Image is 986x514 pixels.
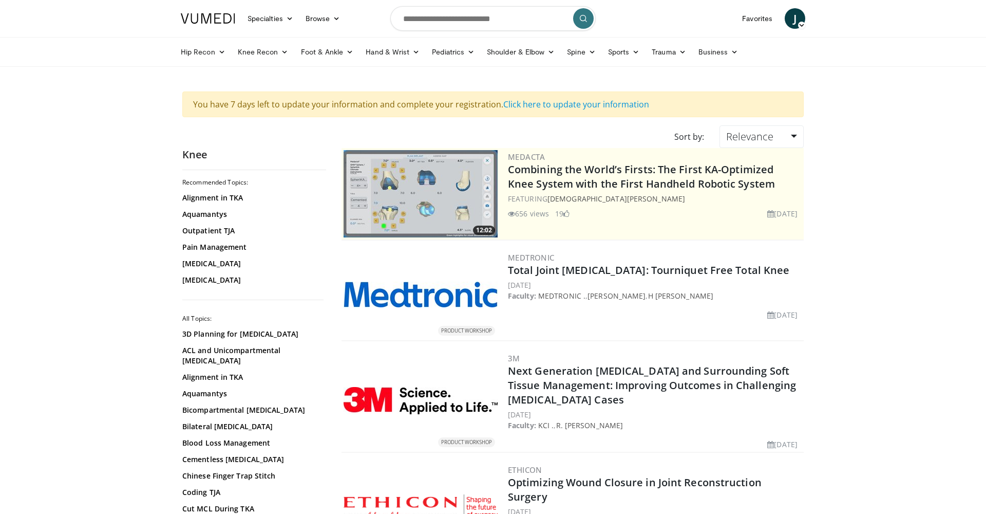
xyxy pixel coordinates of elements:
[556,420,623,430] a: R. [PERSON_NAME]
[344,150,498,237] img: aaf1b7f9-f888-4d9f-a252-3ca059a0bd02.300x170_q85_crop-smart_upscale.jpg
[182,345,321,366] a: ACL and Unicompartmental [MEDICAL_DATA]
[182,226,321,236] a: Outpatient TJA
[182,242,321,252] a: Pain Management
[182,178,324,187] h2: Recommended Topics:
[344,387,498,414] a: PRODUCT WORKSHOP
[508,475,762,504] a: Optimizing Wound Closure in Joint Reconstruction Surgery
[182,275,321,285] a: [MEDICAL_DATA]
[736,8,779,29] a: Favorites
[667,125,712,148] div: Sort by:
[508,291,536,301] strong: Faculty:
[182,259,321,269] a: [MEDICAL_DATA]
[473,226,495,235] span: 12:02
[182,372,321,382] a: Alignment in TKA
[359,42,426,62] a: Hand & Wrist
[508,465,542,475] a: Ethicon
[175,42,232,62] a: Hip Recon
[561,42,601,62] a: Spine
[426,42,481,62] a: Pediatrics
[441,439,492,446] small: PRODUCT WORKSHOP
[508,208,549,219] li: 656 views
[547,194,685,204] a: [DEMOGRAPHIC_DATA][PERSON_NAME]
[182,405,321,415] a: Bicompartmental [MEDICAL_DATA]
[299,8,347,29] a: Browse
[726,130,773,143] span: Relevance
[182,91,804,117] div: You have 7 days left to update your information and complete your registration.
[182,487,321,498] a: Coding TJA
[785,8,805,29] a: J
[390,6,596,31] input: Search topics, interventions
[587,291,646,301] a: [PERSON_NAME]
[232,42,295,62] a: Knee Recon
[508,252,555,263] a: Medtronic
[767,309,798,320] li: [DATE]
[767,439,798,450] li: [DATE]
[508,353,520,363] a: 3M
[767,208,798,219] li: [DATE]
[555,208,570,219] li: 19
[182,329,321,339] a: 3D Planning for [MEDICAL_DATA]
[508,193,802,204] div: FEATURING
[538,291,585,301] a: Medtronic .
[182,421,321,432] a: Bilateral [MEDICAL_DATA]
[508,280,802,301] p: [DATE] , ,
[508,162,775,191] a: Combining the World’s Firsts: The First KA-Optimized Knee System with the First Handheld Robotic ...
[182,315,324,323] h2: All Topics:
[182,438,321,448] a: Blood Loss Management
[182,193,321,203] a: Alignment in TKA
[295,42,360,62] a: Foot & Ankle
[692,42,745,62] a: Business
[344,387,498,414] img: e37ff14a-b74a-471a-84e2-db3e0e8975b9.jpg.300x170_q85_autocrop_double_scale_upscale_version-0.2.jpg
[182,389,321,399] a: Aquamantys
[182,148,326,161] h2: Knee
[646,42,692,62] a: Trauma
[182,471,321,481] a: Chinese Finger Trap Stitch
[481,42,561,62] a: Shoulder & Elbow
[508,364,796,407] a: Next Generation [MEDICAL_DATA] and Surrounding Soft Tissue Management: Improving Outcomes in Chal...
[508,409,802,431] p: [DATE] ,
[181,13,235,24] img: VuMedi Logo
[719,125,804,148] a: Relevance
[182,209,321,219] a: Aquamantys
[241,8,299,29] a: Specialties
[503,99,649,110] a: Click here to update your information
[602,42,646,62] a: Sports
[441,327,492,334] small: PRODUCT WORKSHOP
[344,150,498,237] a: 12:02
[508,420,536,430] strong: Faculty:
[508,263,789,277] a: Total Joint [MEDICAL_DATA]: Tourniquet Free Total Knee
[344,282,498,307] a: PRODUCT WORKSHOP
[538,420,554,430] a: KCI .
[344,282,498,307] img: art-logo-cmyk-bl-jpg.jpg.300x170_q85_autocrop_double_scale_upscale_version-0.2.jpg
[182,454,321,465] a: Cementless [MEDICAL_DATA]
[648,291,714,301] a: H [PERSON_NAME]
[508,152,545,162] a: Medacta
[182,504,321,514] a: Cut MCL During TKA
